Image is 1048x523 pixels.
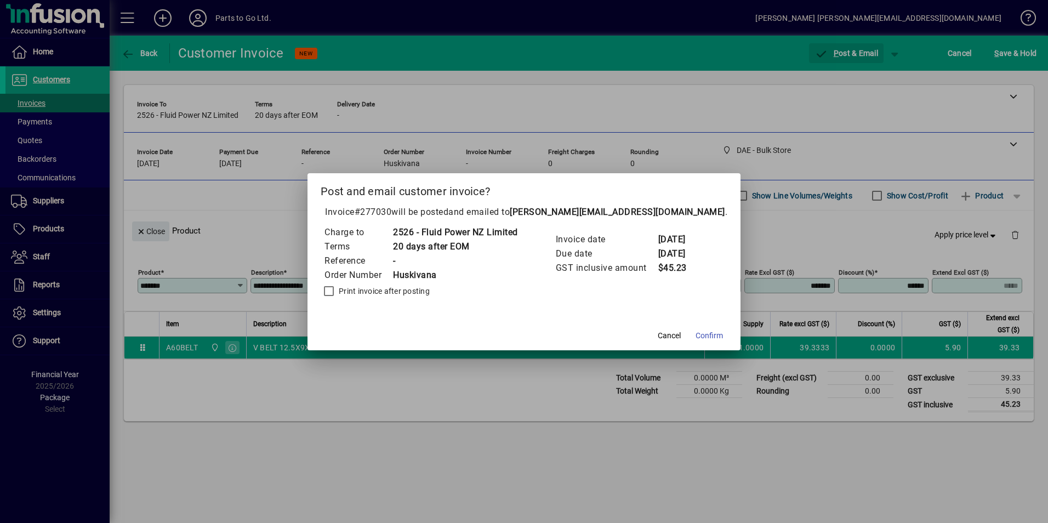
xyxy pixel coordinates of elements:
[555,247,658,261] td: Due date
[696,330,723,342] span: Confirm
[324,240,392,254] td: Terms
[555,261,658,275] td: GST inclusive amount
[324,268,392,282] td: Order Number
[392,254,518,268] td: -
[324,254,392,268] td: Reference
[392,240,518,254] td: 20 days after EOM
[510,207,725,217] b: [PERSON_NAME][EMAIL_ADDRESS][DOMAIN_NAME]
[691,326,727,346] button: Confirm
[652,326,687,346] button: Cancel
[392,225,518,240] td: 2526 - Fluid Power NZ Limited
[392,268,518,282] td: Huskivana
[658,261,702,275] td: $45.23
[658,232,702,247] td: [DATE]
[337,286,430,297] label: Print invoice after posting
[307,173,741,205] h2: Post and email customer invoice?
[658,330,681,342] span: Cancel
[658,247,702,261] td: [DATE]
[448,207,725,217] span: and emailed to
[324,225,392,240] td: Charge to
[355,207,392,217] span: #277030
[555,232,658,247] td: Invoice date
[321,206,727,219] p: Invoice will be posted .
